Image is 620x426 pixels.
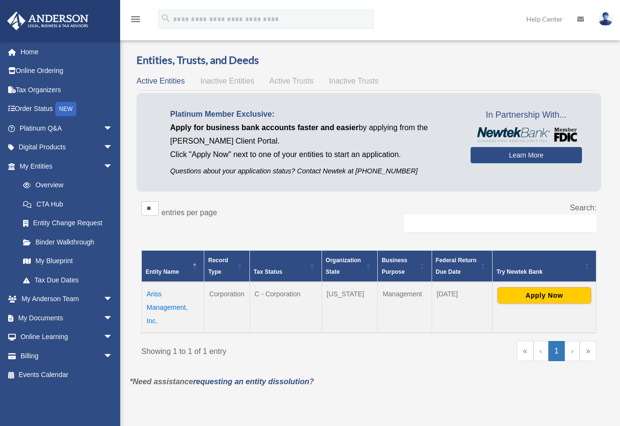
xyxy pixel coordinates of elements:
a: Tax Due Dates [13,270,123,290]
a: menu [130,17,141,25]
a: Entity Change Request [13,214,123,233]
span: Active Trusts [270,77,314,85]
span: Entity Name [146,268,179,275]
label: Search: [570,204,596,212]
img: Anderson Advisors Platinum Portal [4,12,91,30]
th: Federal Return Due Date: Activate to sort [432,250,492,282]
a: 1 [548,341,565,361]
span: arrow_drop_down [103,138,123,158]
span: In Partnership With... [471,108,582,123]
span: arrow_drop_down [103,290,123,309]
p: Platinum Member Exclusive: [170,108,456,121]
span: arrow_drop_down [103,346,123,366]
a: requesting an entity dissolution [193,377,310,386]
td: Management [378,282,432,333]
a: Digital Productsarrow_drop_down [7,138,127,157]
a: Events Calendar [7,365,127,385]
a: First [517,341,533,361]
a: My Blueprint [13,252,123,271]
label: entries per page [161,208,217,217]
a: Binder Walkthrough [13,232,123,252]
img: NewtekBankLogoSM.png [475,127,577,142]
td: [DATE] [432,282,492,333]
img: User Pic [598,12,613,26]
td: Corporation [204,282,249,333]
a: Overview [13,176,118,195]
a: Platinum Q&Aarrow_drop_down [7,119,127,138]
span: Apply for business bank accounts faster and easier [170,123,359,132]
i: search [161,13,171,24]
a: My Anderson Teamarrow_drop_down [7,290,127,309]
td: Ariss Management, Inc. [142,282,204,333]
a: Online Learningarrow_drop_down [7,328,127,347]
i: menu [130,13,141,25]
a: Home [7,42,127,61]
span: Inactive Entities [200,77,254,85]
a: Learn More [471,147,582,163]
th: Try Newtek Bank : Activate to sort [492,250,596,282]
span: Inactive Trusts [329,77,379,85]
em: *Need assistance ? [130,377,314,386]
span: arrow_drop_down [103,308,123,328]
a: Billingarrow_drop_down [7,346,127,365]
td: [US_STATE] [322,282,378,333]
p: by applying from the [PERSON_NAME] Client Portal. [170,121,456,148]
span: Federal Return Due Date [436,257,477,275]
td: C - Corporation [249,282,322,333]
th: Entity Name: Activate to invert sorting [142,250,204,282]
th: Tax Status: Activate to sort [249,250,322,282]
span: arrow_drop_down [103,157,123,176]
a: CTA Hub [13,195,123,214]
a: Last [580,341,596,361]
button: Apply Now [497,287,591,304]
p: Click "Apply Now" next to one of your entities to start an application. [170,148,456,161]
h3: Entities, Trusts, and Deeds [136,53,601,68]
a: Online Ordering [7,61,127,81]
span: Active Entities [136,77,185,85]
a: My Entitiesarrow_drop_down [7,157,123,176]
span: Record Type [208,257,228,275]
span: arrow_drop_down [103,119,123,138]
th: Organization State: Activate to sort [322,250,378,282]
span: Tax Status [254,268,283,275]
p: Questions about your application status? Contact Newtek at [PHONE_NUMBER] [170,165,456,177]
th: Record Type: Activate to sort [204,250,249,282]
a: Tax Organizers [7,80,127,99]
div: Showing 1 to 1 of 1 entry [141,341,362,358]
div: Try Newtek Bank [496,266,582,278]
span: Business Purpose [382,257,407,275]
a: My Documentsarrow_drop_down [7,308,127,328]
th: Business Purpose: Activate to sort [378,250,432,282]
span: Organization State [326,257,361,275]
span: arrow_drop_down [103,328,123,347]
div: NEW [55,102,76,116]
a: Previous [533,341,548,361]
a: Order StatusNEW [7,99,127,119]
a: Next [565,341,580,361]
